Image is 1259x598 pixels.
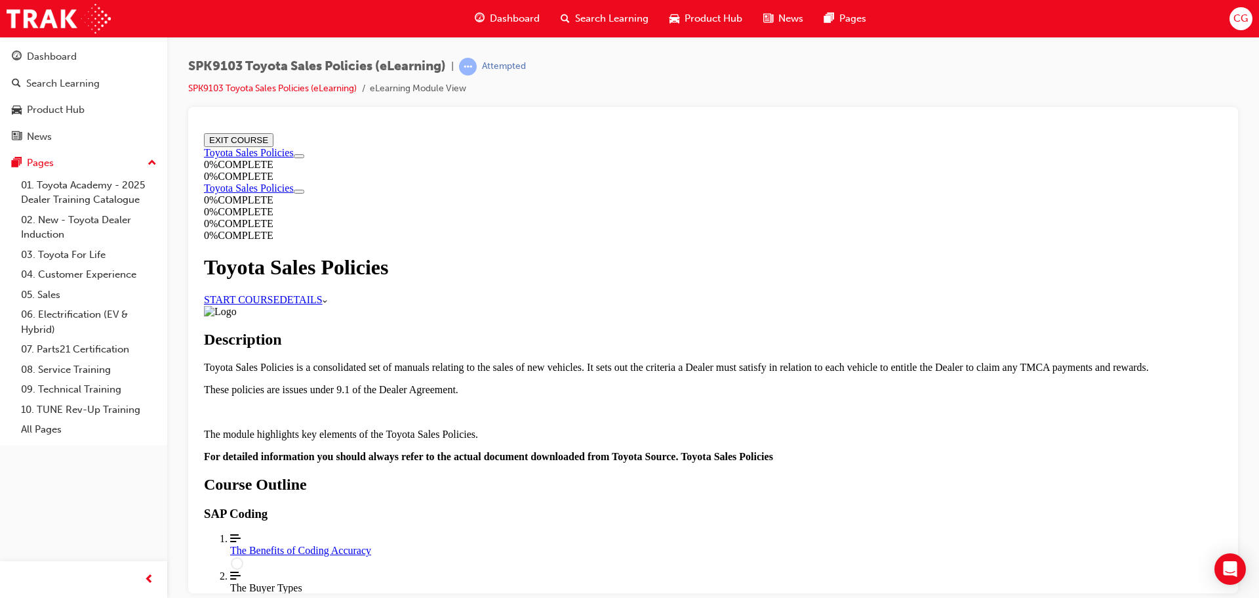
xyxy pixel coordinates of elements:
h2: Description [5,203,1024,221]
span: | [451,59,454,74]
button: Pages [5,151,162,175]
span: pages-icon [824,11,834,27]
div: 0 % COMPLETE [5,43,1024,54]
div: 0 % COMPLETE [5,78,189,90]
div: Open Intercom Messenger [1214,553,1246,585]
div: The Benefits of Coding Accuracy [31,417,1024,429]
span: car-icon [12,104,22,116]
a: 05. Sales [16,285,162,305]
a: DETAILS [81,166,128,177]
span: CG [1233,11,1248,26]
div: News [27,129,52,144]
button: CG [1229,7,1252,30]
p: Toyota Sales Policies is a consolidated set of manuals relating to the sales of new vehicles. It ... [5,234,1024,246]
span: search-icon [561,11,570,27]
a: guage-iconDashboard [464,5,550,32]
span: News [778,11,803,26]
a: 03. Toyota For Life [16,245,162,265]
a: 01. Toyota Academy - 2025 Dealer Training Catalogue [16,175,162,210]
a: Toyota Sales Policies [5,19,95,30]
a: 02. New - Toyota Dealer Induction [16,210,162,245]
section: Course Information [5,54,189,90]
span: prev-icon [144,572,154,588]
h1: Toyota Sales Policies [5,127,1024,152]
span: pages-icon [12,158,22,169]
h3: SAP Coding [5,379,1024,393]
img: Logo [5,178,38,190]
a: 07. Parts21 Certification [16,339,162,360]
a: Search Learning [5,72,162,96]
span: search-icon [12,78,21,90]
span: Search Learning [575,11,649,26]
button: DashboardSearch LearningProduct HubNews [5,42,162,151]
a: START COURSE [5,166,81,177]
span: up-icon [148,155,157,172]
div: 0 % COMPLETE [5,31,1024,43]
h2: Course Outline [5,348,1024,366]
a: News [5,125,162,149]
span: Product Hub [685,11,742,26]
a: Product Hub [5,98,162,122]
a: 09. Technical Training [16,379,162,400]
a: pages-iconPages [814,5,877,32]
section: Course Information [5,19,1024,54]
div: Attempted [482,60,526,73]
img: Trak [7,4,111,33]
span: SPK9103 Toyota Sales Policies (eLearning) [188,59,446,74]
a: 06. Electrification (EV & Hybrid) [16,305,162,339]
span: Dashboard [490,11,540,26]
a: Dashboard [5,45,162,69]
span: car-icon [669,11,679,27]
div: 0 % COMPLETE [5,90,1024,102]
div: The Buyer Types [31,454,1024,466]
div: Product Hub [27,102,85,117]
a: Toyota Sales Policies [5,54,95,66]
button: EXIT COURSE [5,5,75,19]
li: eLearning Module View [370,81,466,96]
span: news-icon [763,11,773,27]
div: Search Learning [26,76,100,91]
span: The The Buyer Types lesson is currently unavailable: Lessons must be completed in order. [31,442,1024,491]
span: learningRecordVerb_ATTEMPT-icon [459,58,477,75]
div: 0 % COMPLETE [5,102,1024,114]
a: 08. Service Training [16,360,162,380]
p: The module highlights key elements of the Toyota Sales Policies. [5,301,1024,312]
strong: For detailed information you should always refer to the actual document downloaded from Toyota So... [5,323,574,334]
span: Pages [839,11,866,26]
div: Pages [27,156,54,171]
span: guage-icon [475,11,485,27]
span: guage-icon [12,51,22,63]
a: search-iconSearch Learning [550,5,659,32]
p: These policies are issues under 9.1 of the Dealer Agreement. [5,256,1024,268]
a: 10. TUNE Rev-Up Training [16,400,162,420]
a: 04. Customer Experience [16,265,162,285]
a: All Pages [16,419,162,440]
span: DETAILS [81,166,123,177]
span: news-icon [12,131,22,143]
a: news-iconNews [753,5,814,32]
div: Dashboard [27,49,77,64]
a: SPK9103 Toyota Sales Policies (eLearning) [188,83,357,94]
a: car-iconProduct Hub [659,5,753,32]
div: 0 % COMPLETE [5,66,189,78]
a: The Benefits of Coding Accuracy [31,405,1024,442]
